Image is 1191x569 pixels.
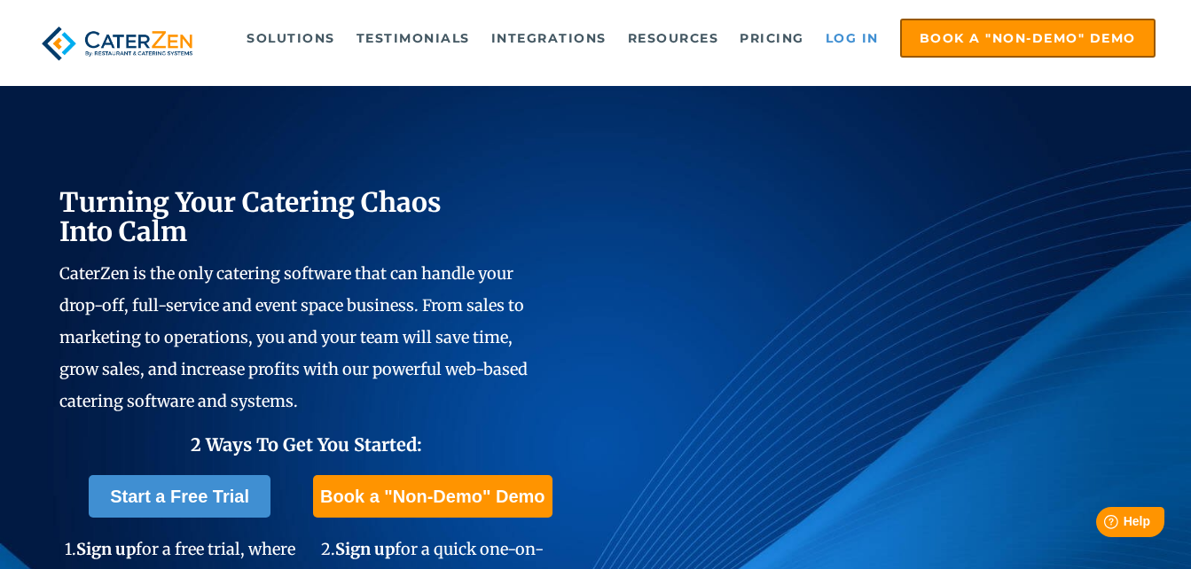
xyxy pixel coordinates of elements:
[35,19,198,68] img: caterzen
[731,20,813,56] a: Pricing
[59,263,528,411] span: CaterZen is the only catering software that can handle your drop-off, full-service and event spac...
[900,19,1156,58] a: Book a "Non-Demo" Demo
[313,475,552,518] a: Book a "Non-Demo" Demo
[238,20,344,56] a: Solutions
[335,539,395,559] span: Sign up
[817,20,888,56] a: Log in
[619,20,728,56] a: Resources
[227,19,1156,58] div: Navigation Menu
[76,539,136,559] span: Sign up
[89,475,270,518] a: Start a Free Trial
[59,185,442,248] span: Turning Your Catering Chaos Into Calm
[1033,500,1171,550] iframe: Help widget launcher
[348,20,479,56] a: Testimonials
[191,433,422,456] span: 2 Ways To Get You Started:
[482,20,615,56] a: Integrations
